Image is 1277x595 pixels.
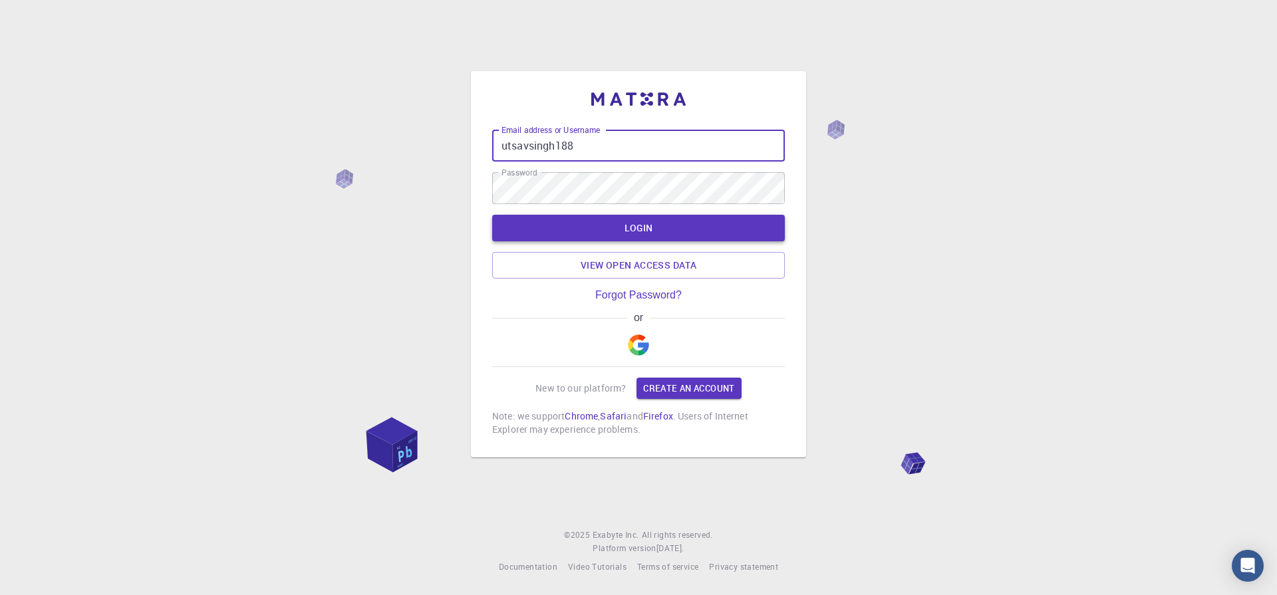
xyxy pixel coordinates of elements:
a: Video Tutorials [568,560,627,574]
button: LOGIN [492,215,785,241]
p: New to our platform? [535,382,626,395]
span: Terms of service [637,561,698,572]
span: Video Tutorials [568,561,627,572]
span: © 2025 [564,529,592,542]
a: Exabyte Inc. [593,529,639,542]
label: Email address or Username [501,124,600,136]
a: [DATE]. [656,542,684,555]
a: Chrome [565,410,598,422]
span: Documentation [499,561,557,572]
span: [DATE] . [656,542,684,553]
p: Note: we support , and . Users of Internet Explorer may experience problems. [492,410,785,436]
img: Google [628,334,649,356]
span: Exabyte Inc. [593,529,639,540]
label: Password [501,167,537,178]
a: Firefox [643,410,673,422]
a: View open access data [492,252,785,279]
span: or [627,312,649,324]
span: Privacy statement [709,561,778,572]
a: Safari [600,410,627,422]
div: Open Intercom Messenger [1232,550,1264,582]
a: Forgot Password? [595,289,682,301]
a: Terms of service [637,560,698,574]
span: Platform version [593,542,656,555]
span: All rights reserved. [642,529,713,542]
a: Create an account [637,378,741,399]
a: Documentation [499,560,557,574]
a: Privacy statement [709,560,778,574]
